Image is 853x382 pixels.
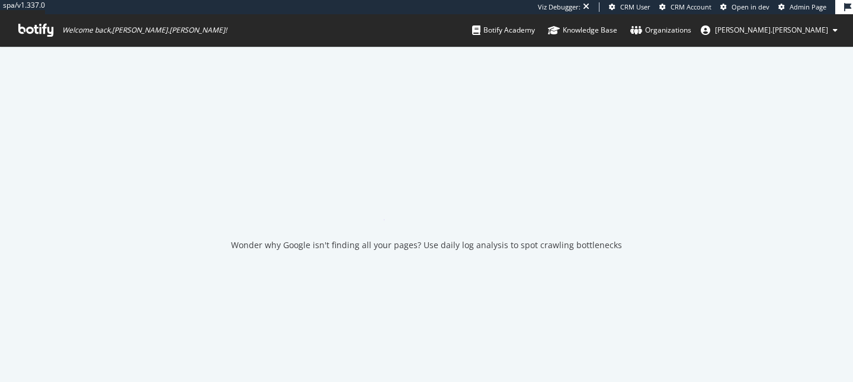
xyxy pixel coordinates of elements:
[472,24,535,36] div: Botify Academy
[790,2,826,11] span: Admin Page
[231,239,622,251] div: Wonder why Google isn't finding all your pages? Use daily log analysis to spot crawling bottlenecks
[630,14,691,46] a: Organizations
[538,2,581,12] div: Viz Debugger:
[62,25,227,35] span: Welcome back, [PERSON_NAME].[PERSON_NAME] !
[715,25,828,35] span: olivia.parr
[691,21,847,40] button: [PERSON_NAME].[PERSON_NAME]
[472,14,535,46] a: Botify Academy
[659,2,711,12] a: CRM Account
[630,24,691,36] div: Organizations
[620,2,650,11] span: CRM User
[384,178,469,220] div: animation
[548,24,617,36] div: Knowledge Base
[778,2,826,12] a: Admin Page
[609,2,650,12] a: CRM User
[732,2,769,11] span: Open in dev
[548,14,617,46] a: Knowledge Base
[671,2,711,11] span: CRM Account
[720,2,769,12] a: Open in dev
